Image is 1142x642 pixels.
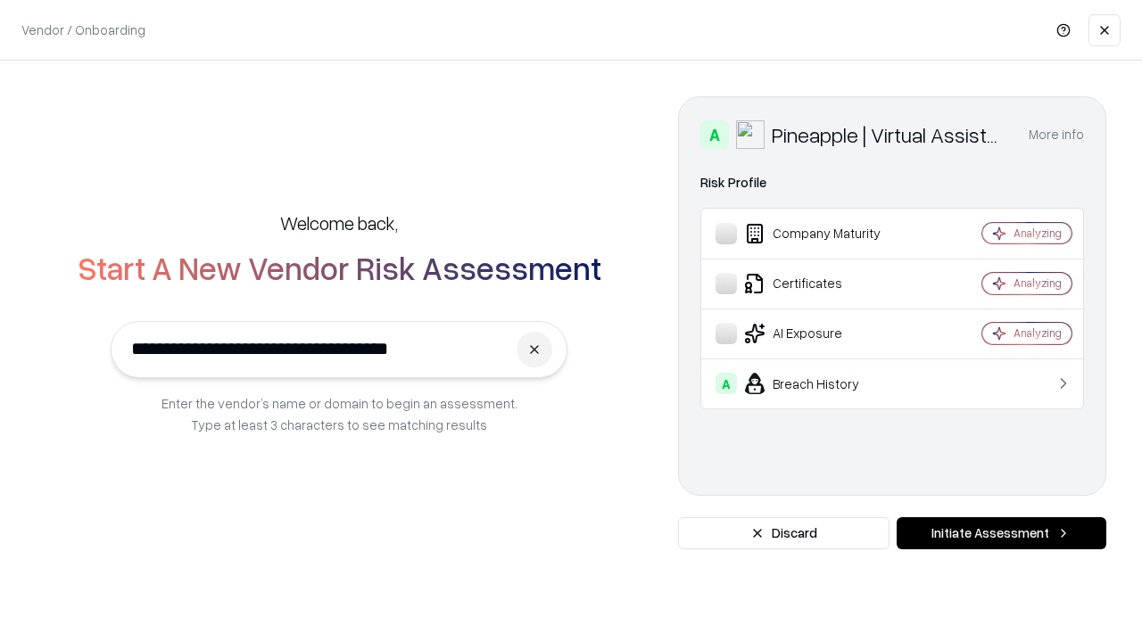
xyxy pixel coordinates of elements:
p: Vendor / Onboarding [21,21,145,39]
div: AI Exposure [716,323,929,344]
div: A [716,373,737,394]
button: Initiate Assessment [897,517,1106,549]
div: Analyzing [1014,325,1062,341]
img: Pineapple | Virtual Assistant Agency [736,120,765,149]
button: More info [1029,119,1084,151]
div: Certificates [716,273,929,294]
div: Analyzing [1014,276,1062,291]
h2: Start A New Vendor Risk Assessment [78,250,601,285]
div: Company Maturity [716,223,929,244]
div: Analyzing [1014,226,1062,241]
h5: Welcome back, [280,210,398,235]
div: Risk Profile [700,172,1084,193]
div: Pineapple | Virtual Assistant Agency [772,120,1007,149]
p: Enter the vendor’s name or domain to begin an assessment. Type at least 3 characters to see match... [161,392,517,435]
div: A [700,120,729,149]
button: Discard [678,517,890,549]
div: Breach History [716,373,929,394]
